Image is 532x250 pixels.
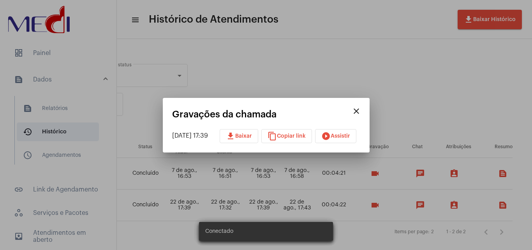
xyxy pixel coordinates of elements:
[321,131,331,141] mat-icon: play_circle_filled
[352,106,361,116] mat-icon: close
[268,131,277,141] mat-icon: content_copy
[172,133,208,139] span: [DATE] 17:39
[268,133,306,139] span: Copiar link
[226,133,252,139] span: Baixar
[315,129,356,143] button: Assistir
[226,131,235,141] mat-icon: download
[321,133,350,139] span: Assistir
[205,227,233,235] span: Conectado
[261,129,312,143] button: Copiar link
[172,109,349,119] mat-card-title: Gravações da chamada
[220,129,258,143] button: Baixar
